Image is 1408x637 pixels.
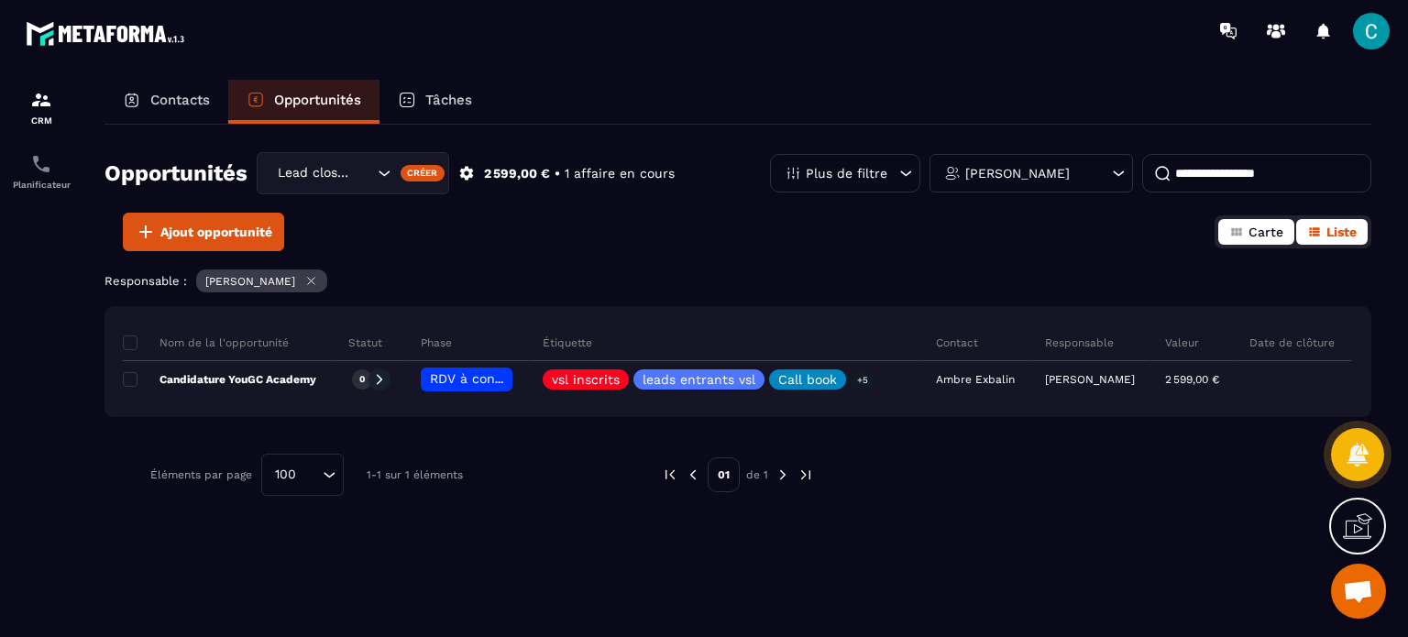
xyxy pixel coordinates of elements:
[5,115,78,126] p: CRM
[123,335,289,350] p: Nom de la l'opportunité
[565,165,675,182] p: 1 affaire en cours
[965,167,1070,180] p: [PERSON_NAME]
[269,465,302,485] span: 100
[5,139,78,203] a: schedulerschedulerPlanificateur
[1165,373,1219,386] p: 2 599,00 €
[778,373,837,386] p: Call book
[1218,219,1294,245] button: Carte
[160,223,272,241] span: Ajout opportunité
[552,373,620,386] p: vsl inscrits
[775,467,791,483] img: next
[430,371,548,386] span: RDV à confimer ❓
[273,163,355,183] span: Lead closing
[936,335,978,350] p: Contact
[104,80,228,124] a: Contacts
[1045,335,1114,350] p: Responsable
[421,335,452,350] p: Phase
[104,274,187,288] p: Responsable :
[150,92,210,108] p: Contacts
[685,467,701,483] img: prev
[1045,373,1135,386] p: [PERSON_NAME]
[379,80,490,124] a: Tâches
[367,468,463,481] p: 1-1 sur 1 éléments
[150,468,252,481] p: Éléments par page
[26,16,191,50] img: logo
[643,373,755,386] p: leads entrants vsl
[806,167,887,180] p: Plus de filtre
[708,457,740,492] p: 01
[205,275,295,288] p: [PERSON_NAME]
[123,372,316,387] p: Candidature YouGC Academy
[1248,225,1283,239] span: Carte
[662,467,678,483] img: prev
[425,92,472,108] p: Tâches
[484,165,550,182] p: 2 599,00 €
[30,89,52,111] img: formation
[5,75,78,139] a: formationformationCRM
[104,155,247,192] h2: Opportunités
[274,92,361,108] p: Opportunités
[851,370,874,390] p: +5
[30,153,52,175] img: scheduler
[261,454,344,496] div: Search for option
[359,373,365,386] p: 0
[257,152,449,194] div: Search for option
[543,335,592,350] p: Étiquette
[228,80,379,124] a: Opportunités
[1296,219,1368,245] button: Liste
[1326,225,1357,239] span: Liste
[1165,335,1199,350] p: Valeur
[1331,564,1386,619] div: Ouvrir le chat
[401,165,445,181] div: Créer
[123,213,284,251] button: Ajout opportunité
[797,467,814,483] img: next
[355,163,373,183] input: Search for option
[555,165,560,182] p: •
[302,465,318,485] input: Search for option
[1249,335,1335,350] p: Date de clôture
[348,335,382,350] p: Statut
[746,467,768,482] p: de 1
[5,180,78,190] p: Planificateur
